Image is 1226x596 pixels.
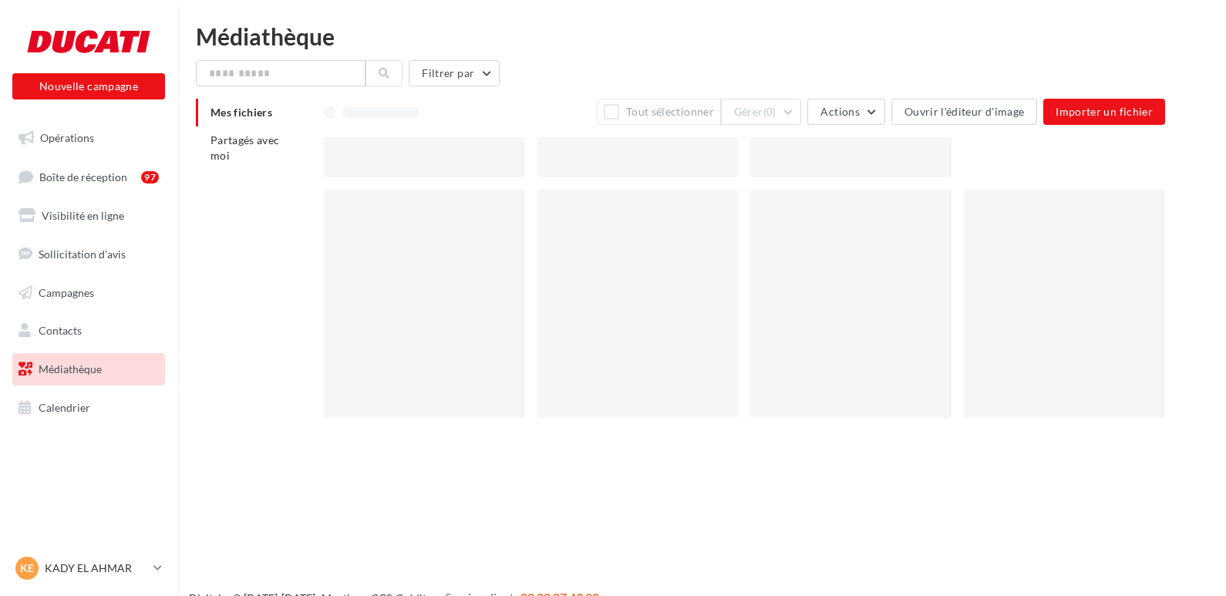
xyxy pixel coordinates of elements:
button: Importer un fichier [1043,99,1165,125]
a: Boîte de réception97 [9,160,168,194]
a: Sollicitation d'avis [9,238,168,271]
button: Nouvelle campagne [12,73,165,99]
a: Calendrier [9,392,168,424]
span: Actions [820,105,859,118]
button: Gérer(0) [721,99,802,125]
a: Campagnes [9,277,168,309]
span: Campagnes [39,285,94,298]
span: (0) [763,106,776,118]
span: Calendrier [39,401,90,414]
a: Opérations [9,122,168,154]
button: Actions [807,99,884,125]
span: KE [20,561,34,576]
a: Médiathèque [9,353,168,386]
span: Opérations [40,131,94,144]
span: Contacts [39,324,82,337]
span: Sollicitation d'avis [39,247,126,261]
span: Partagés avec moi [211,133,280,162]
div: 97 [141,171,159,184]
span: Importer un fichier [1056,105,1153,118]
div: Médiathèque [196,25,1207,48]
p: KADY EL AHMAR [45,561,147,576]
span: Mes fichiers [211,106,272,119]
span: Visibilité en ligne [42,209,124,222]
a: KE KADY EL AHMAR [12,554,165,583]
a: Contacts [9,315,168,347]
a: Visibilité en ligne [9,200,168,232]
span: Médiathèque [39,362,102,375]
button: Ouvrir l'éditeur d'image [891,99,1037,125]
button: Tout sélectionner [597,99,720,125]
button: Filtrer par [409,60,500,86]
span: Boîte de réception [39,170,127,183]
